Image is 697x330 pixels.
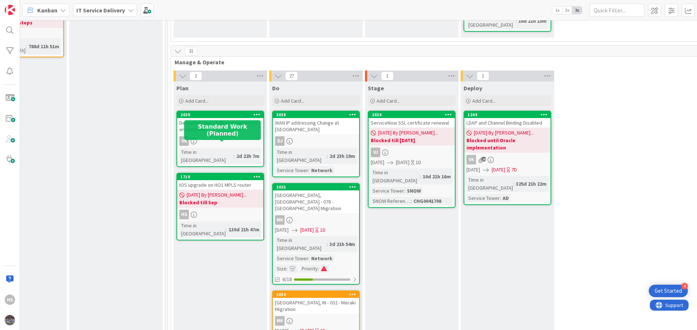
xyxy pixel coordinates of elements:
div: WAN IP addressing Change at [GEOGRAPHIC_DATA] [273,118,359,134]
span: : [420,172,421,181]
span: 3x [572,7,582,14]
div: 1718 [180,174,263,179]
div: Time in [GEOGRAPHIC_DATA] [179,148,233,164]
span: [DATE] [275,226,289,234]
span: : [318,265,319,273]
div: 2034[GEOGRAPHIC_DATA], IN - 032 - Meraki Migration [273,291,359,314]
div: CHG0041708 [412,197,443,205]
div: 2039 [177,111,263,118]
span: : [404,187,405,195]
a: 2038WAN IP addressing Change at [GEOGRAPHIC_DATA]DJTime in [GEOGRAPHIC_DATA]:2d 23h 19mService To... [272,111,360,177]
span: : [286,265,287,273]
div: 10d 21h 16m [421,172,453,181]
span: [DATE] By [PERSON_NAME]... [187,191,247,199]
span: : [233,152,235,160]
div: Time in [GEOGRAPHIC_DATA] [275,148,327,164]
img: Visit kanbanzone.com [5,5,15,15]
div: 2034 [276,292,359,297]
span: [DATE] By [PERSON_NAME]... [474,129,534,137]
div: 788d 11h 51m [27,42,61,50]
div: 1244LDAP and Channel Binding Disabled [464,111,551,128]
span: [DATE] [396,159,410,166]
div: Time in [GEOGRAPHIC_DATA] [275,236,327,252]
div: DJ [275,136,285,146]
span: 10 [481,157,486,162]
div: 1244 [468,112,551,117]
div: Service Tower [275,166,308,174]
div: DJ [273,136,359,146]
div: Network [309,254,334,262]
b: Blocked until Oracle implementation [466,137,548,151]
div: [GEOGRAPHIC_DATA], [GEOGRAPHIC_DATA] - 078 - [GEOGRAPHIC_DATA] Migration [273,190,359,213]
div: HS [179,210,189,219]
div: MK [275,316,285,326]
div: Priority [300,265,318,273]
div: 1718IOS upgrade on HO1 MPLS router [177,174,263,190]
b: Blocked till Sep [179,199,261,206]
div: 2039Decommission of AD and quest test environment [177,111,263,134]
span: : [327,240,328,248]
span: 1 [477,72,489,80]
div: 130d 21h 47m [227,225,261,234]
div: VJ [371,148,380,157]
div: 2024ServiceNow SSL certificate renewal [369,111,455,128]
span: : [226,225,227,234]
span: : [411,197,412,205]
div: Time in [GEOGRAPHIC_DATA] [179,221,226,238]
div: Service Tower [275,254,308,262]
div: 2039 [180,112,263,117]
a: 1244LDAP and Channel Binding Disabled[DATE] By [PERSON_NAME]...Blocked until Oracle implementatio... [464,111,551,205]
div: VK [179,136,189,146]
span: [DATE] By [PERSON_NAME]... [378,129,438,137]
span: : [515,17,517,25]
span: Add Card... [472,98,496,104]
span: : [308,166,309,174]
img: avatar [5,315,15,325]
b: Blocked till [DATE] [371,137,453,144]
span: Add Card... [185,98,209,104]
div: Decommission of AD and quest test environment [177,118,263,134]
span: Stage [368,84,384,92]
a: 2039Decommission of AD and quest test environmentVKTime in [GEOGRAPHIC_DATA]:2d 22h 7m [176,111,264,167]
div: Time in [GEOGRAPHIC_DATA] [466,13,515,29]
span: Support [15,1,33,10]
div: VK [177,136,263,146]
span: [DATE] [371,159,384,166]
div: 2038 [273,111,359,118]
div: HS [5,295,15,305]
div: 2035 [276,185,359,190]
div: Open Get Started checklist, remaining modules: 4 [649,285,688,297]
span: 2 [190,72,202,80]
div: IOS upgrade on HO1 MPLS router [177,180,263,190]
span: Do [272,84,279,92]
span: 1 [381,72,393,80]
b: IT Service Delivery [76,7,125,14]
div: MK [275,215,285,225]
div: 1D [416,159,421,166]
div: 2d 22h 7m [235,152,261,160]
span: : [26,42,27,50]
div: 4 [681,283,688,289]
a: 2024ServiceNow SSL certificate renewal[DATE] By [PERSON_NAME]...Blocked till [DATE]VJ[DATE][DATE]... [368,111,456,208]
span: Add Card... [377,98,400,104]
input: Quick Filter... [590,4,644,17]
div: 16d 21h 15m [517,17,548,25]
div: Get Started [655,287,682,295]
div: Size [275,265,286,273]
span: Plan [176,84,188,92]
span: 6/18 [282,276,292,283]
div: 1D [320,226,325,234]
span: : [308,254,309,262]
div: 2034 [273,291,359,298]
div: VK [466,155,476,164]
div: VK [464,155,551,164]
span: Kanban [37,6,57,15]
div: Time in [GEOGRAPHIC_DATA] [371,168,420,185]
div: 2024 [369,111,455,118]
span: : [500,194,501,202]
span: 27 [285,72,298,80]
span: [DATE] [466,166,480,174]
span: 2x [562,7,572,14]
div: VJ [369,148,455,157]
div: Time in [GEOGRAPHIC_DATA] [466,176,513,192]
